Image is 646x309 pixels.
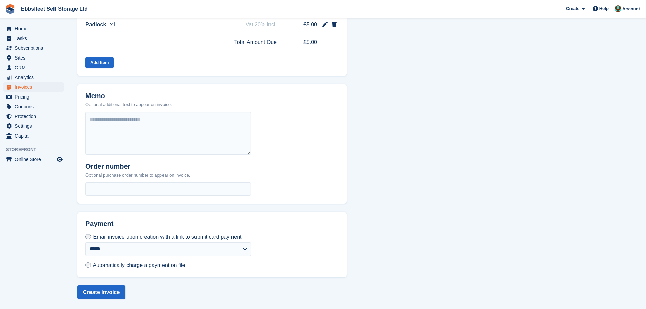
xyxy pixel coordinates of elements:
[599,5,609,12] span: Help
[15,53,55,63] span: Sites
[93,262,185,268] span: Automatically charge a payment on file
[3,92,64,102] a: menu
[566,5,579,12] span: Create
[3,112,64,121] a: menu
[3,73,64,82] a: menu
[5,4,15,14] img: stora-icon-8386f47178a22dfd0bd8f6a31ec36ba5ce8667c1dd55bd0f319d3a0aa187defe.svg
[246,21,277,29] span: Vat 20% incl.
[110,21,116,29] span: x1
[3,53,64,63] a: menu
[15,24,55,33] span: Home
[15,102,55,111] span: Coupons
[3,63,64,72] a: menu
[15,155,55,164] span: Online Store
[15,73,55,82] span: Analytics
[3,121,64,131] a: menu
[15,34,55,43] span: Tasks
[77,285,125,299] button: Create Invoice
[85,101,172,108] p: Optional additional text to appear on invoice.
[15,121,55,131] span: Settings
[85,262,91,268] input: Automatically charge a payment on file
[85,220,251,233] h2: Payment
[622,6,640,12] span: Account
[291,21,317,29] span: £5.00
[15,131,55,141] span: Capital
[3,43,64,53] a: menu
[85,57,114,68] button: Add Item
[15,112,55,121] span: Protection
[15,82,55,92] span: Invoices
[85,234,91,239] input: Email invoice upon creation with a link to submit card payment
[6,146,67,153] span: Storefront
[3,131,64,141] a: menu
[56,155,64,163] a: Preview store
[85,172,190,179] p: Optional purchase order number to appear on invoice.
[234,38,277,46] span: Total Amount Due
[3,102,64,111] a: menu
[3,82,64,92] a: menu
[3,155,64,164] a: menu
[3,24,64,33] a: menu
[15,63,55,72] span: CRM
[15,43,55,53] span: Subscriptions
[3,34,64,43] a: menu
[15,92,55,102] span: Pricing
[615,5,621,12] img: George Spring
[18,3,91,14] a: Ebbsfleet Self Storage Ltd
[85,92,172,100] h2: Memo
[85,21,106,29] span: Padlock
[93,234,241,240] span: Email invoice upon creation with a link to submit card payment
[291,38,317,46] span: £5.00
[85,163,190,170] h2: Order number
